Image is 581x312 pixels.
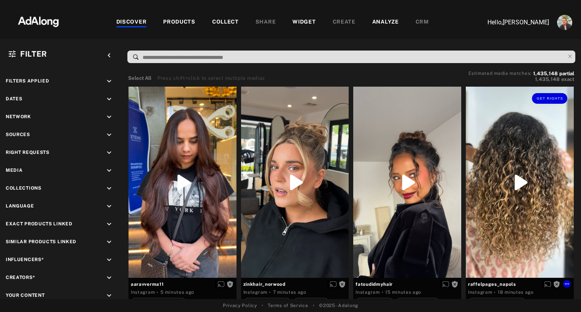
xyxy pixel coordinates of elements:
span: Rights not requested [553,281,560,287]
div: Press shift+click to select multiple medias [157,74,265,82]
a: Terms of Service [268,302,308,309]
i: keyboard_arrow_down [105,184,113,193]
span: Network [6,114,31,119]
span: 1,435,148 [533,71,558,76]
span: aaravverma11 [131,281,234,288]
time: 2025-10-07T06:03:50.000Z [160,290,194,295]
span: 1,435,148 [535,76,560,82]
span: Get rights [537,97,563,100]
span: fatoudidmyhair [356,281,459,288]
div: PRODUCTS [163,18,195,27]
span: • [313,302,315,309]
button: Enable diffusion on this media [327,280,339,288]
span: Estimated media matches: [468,71,532,76]
span: Exact Products Linked [6,221,73,226]
span: Right Requests [6,150,49,155]
div: Instagram [243,289,267,296]
span: · [157,289,159,295]
time: 2025-10-07T05:50:21.000Z [498,290,534,295]
i: keyboard_arrow_down [105,291,113,300]
div: Instagram [356,289,379,296]
button: Enable diffusion on this media [440,280,451,288]
span: Collections [6,185,41,191]
i: keyboard_arrow_down [105,220,113,228]
i: keyboard_arrow_down [105,95,113,103]
span: Media [6,168,23,173]
button: 1,435,148partial [533,72,574,76]
img: ACg8ocLjEk1irI4XXb49MzUGwa4F_C3PpCyg-3CPbiuLEZrYEA=s96-c [557,15,572,30]
i: keyboard_arrow_down [105,256,113,264]
button: Get rights [532,93,567,104]
span: · [382,289,384,295]
span: · [269,289,271,295]
div: Instagram [468,289,492,296]
button: Select All [128,74,151,82]
span: Rights not requested [451,281,458,287]
span: zinkhair_norwood [243,281,347,288]
div: ANALYZE [372,18,399,27]
div: WIDGET [292,18,316,27]
i: keyboard_arrow_down [105,77,113,86]
time: 2025-10-07T06:01:25.000Z [273,290,306,295]
button: Enable diffusion on this media [542,280,553,288]
a: Privacy Policy [223,302,257,309]
i: keyboard_arrow_down [105,131,113,139]
span: Sources [6,132,30,137]
div: CREATE [333,18,356,27]
span: Your Content [6,293,44,298]
i: keyboard_arrow_down [105,113,113,121]
div: Instagram [131,289,155,296]
span: © 2025 - Adalong [319,302,358,309]
button: 1,435,148exact [468,76,574,83]
i: keyboard_arrow_down [105,149,113,157]
i: keyboard_arrow_down [105,238,113,246]
span: • [262,302,264,309]
span: Filter [20,49,47,59]
p: Hello, [PERSON_NAME] [473,18,549,27]
div: CRM [416,18,429,27]
span: Dates [6,96,22,101]
span: Similar Products Linked [6,239,76,244]
img: 63233d7d88ed69de3c212112c67096b6.png [5,10,72,32]
i: keyboard_arrow_down [105,166,113,175]
button: Enable diffusion on this media [215,280,227,288]
span: Influencers* [6,257,44,262]
div: DISCOVER [116,18,147,27]
span: Rights not requested [339,281,346,287]
span: Filters applied [6,78,49,84]
span: Language [6,203,34,209]
i: keyboard_arrow_down [105,274,113,282]
span: raffelpages_napols [468,281,571,288]
div: SHARE [256,18,276,27]
span: · [494,289,496,295]
time: 2025-10-07T05:53:30.000Z [385,290,421,295]
div: COLLECT [212,18,239,27]
i: keyboard_arrow_left [105,51,113,60]
i: keyboard_arrow_down [105,202,113,211]
span: Rights not requested [227,281,233,287]
button: Account settings [555,13,574,32]
span: Creators* [6,275,35,280]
